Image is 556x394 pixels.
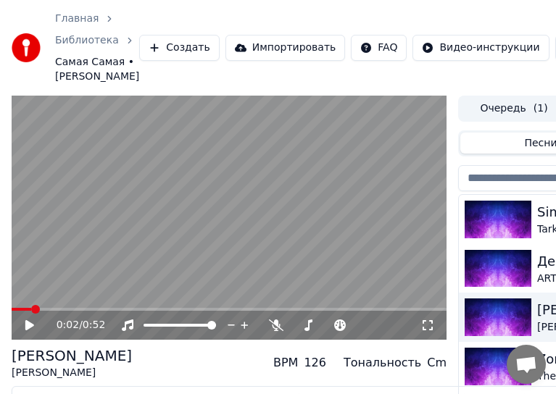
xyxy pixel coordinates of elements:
[139,35,219,61] button: Создать
[57,318,91,332] div: /
[83,318,105,332] span: 0:52
[427,354,447,372] div: Cm
[412,35,549,61] button: Видео-инструкции
[273,354,298,372] div: BPM
[55,12,99,26] a: Главная
[57,318,79,332] span: 0:02
[351,35,407,61] button: FAQ
[55,33,119,48] a: Библиотека
[344,354,421,372] div: Тональность
[55,12,139,84] nav: breadcrumb
[12,345,132,366] div: [PERSON_NAME]
[225,35,346,61] button: Импортировать
[12,366,132,380] div: [PERSON_NAME]
[507,345,546,384] div: Открытый чат
[55,55,139,84] span: Самая Самая • [PERSON_NAME]
[12,33,41,62] img: youka
[534,101,548,116] span: ( 1 )
[304,354,326,372] div: 126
